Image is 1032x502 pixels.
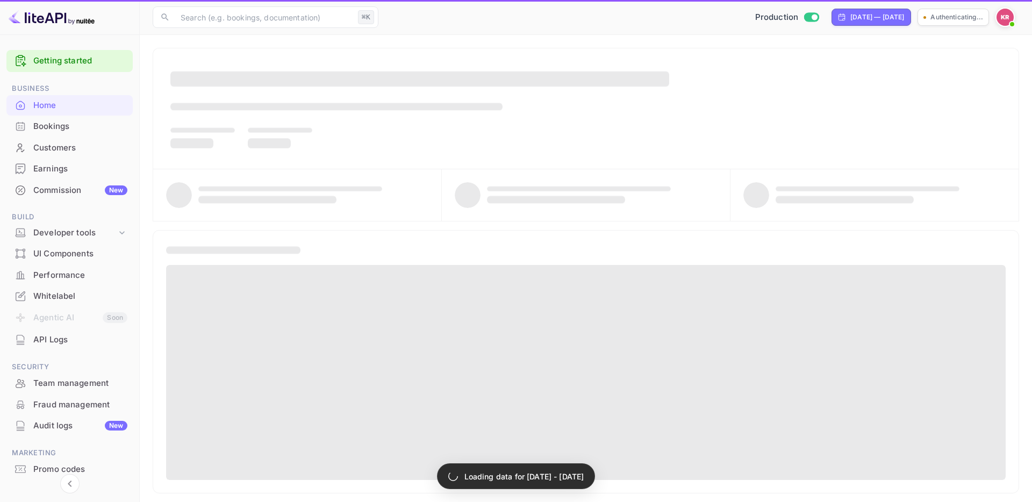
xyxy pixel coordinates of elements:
[6,395,133,415] div: Fraud management
[6,459,133,479] a: Promo codes
[850,12,904,22] div: [DATE] — [DATE]
[6,265,133,286] div: Performance
[6,159,133,178] a: Earnings
[33,248,127,260] div: UI Components
[6,50,133,72] div: Getting started
[33,163,127,175] div: Earnings
[33,99,127,112] div: Home
[33,55,127,67] a: Getting started
[33,120,127,133] div: Bookings
[174,6,354,28] input: Search (e.g. bookings, documentation)
[33,269,127,282] div: Performance
[33,184,127,197] div: Commission
[6,459,133,480] div: Promo codes
[6,395,133,414] a: Fraud management
[6,415,133,436] div: Audit logsNew
[33,227,117,239] div: Developer tools
[33,377,127,390] div: Team management
[6,286,133,307] div: Whitelabel
[6,224,133,242] div: Developer tools
[33,142,127,154] div: Customers
[751,11,823,24] div: Switch to Sandbox mode
[33,290,127,303] div: Whitelabel
[6,116,133,137] div: Bookings
[6,329,133,350] div: API Logs
[930,12,983,22] p: Authenticating...
[6,138,133,159] div: Customers
[6,447,133,459] span: Marketing
[6,180,133,200] a: CommissionNew
[105,185,127,195] div: New
[6,211,133,223] span: Build
[6,180,133,201] div: CommissionNew
[6,373,133,394] div: Team management
[6,373,133,393] a: Team management
[464,471,584,482] p: Loading data for [DATE] - [DATE]
[6,265,133,285] a: Performance
[33,420,127,432] div: Audit logs
[997,9,1014,26] img: Kobus Roux
[6,116,133,136] a: Bookings
[6,329,133,349] a: API Logs
[358,10,374,24] div: ⌘K
[105,421,127,431] div: New
[6,361,133,373] span: Security
[6,159,133,180] div: Earnings
[6,95,133,116] div: Home
[6,286,133,306] a: Whitelabel
[6,138,133,157] a: Customers
[9,9,95,26] img: LiteAPI logo
[60,474,80,493] button: Collapse navigation
[6,243,133,263] a: UI Components
[33,334,127,346] div: API Logs
[6,415,133,435] a: Audit logsNew
[6,83,133,95] span: Business
[755,11,799,24] span: Production
[6,243,133,264] div: UI Components
[33,463,127,476] div: Promo codes
[6,95,133,115] a: Home
[33,399,127,411] div: Fraud management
